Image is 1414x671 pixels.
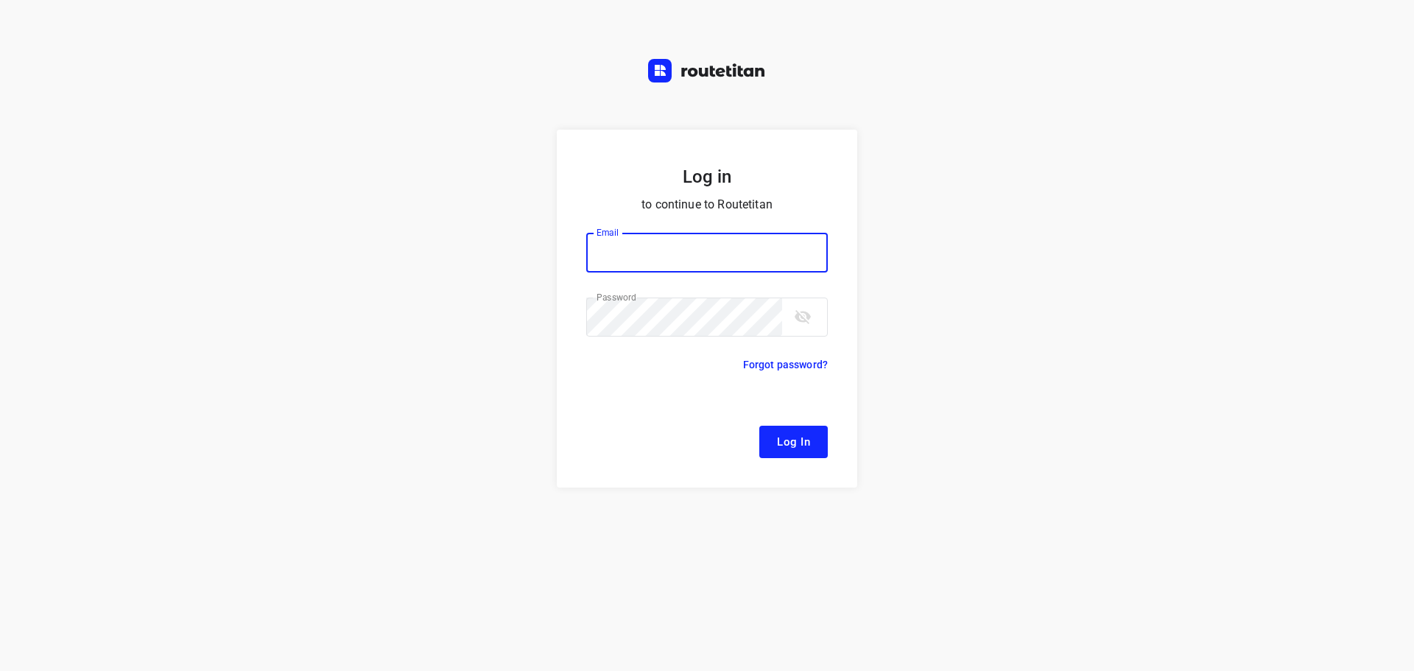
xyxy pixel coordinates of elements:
button: toggle password visibility [788,302,817,331]
img: Routetitan [648,59,766,82]
button: Log In [759,426,828,458]
h5: Log in [586,165,828,189]
p: to continue to Routetitan [586,194,828,215]
p: Forgot password? [743,356,828,373]
span: Log In [777,432,810,452]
